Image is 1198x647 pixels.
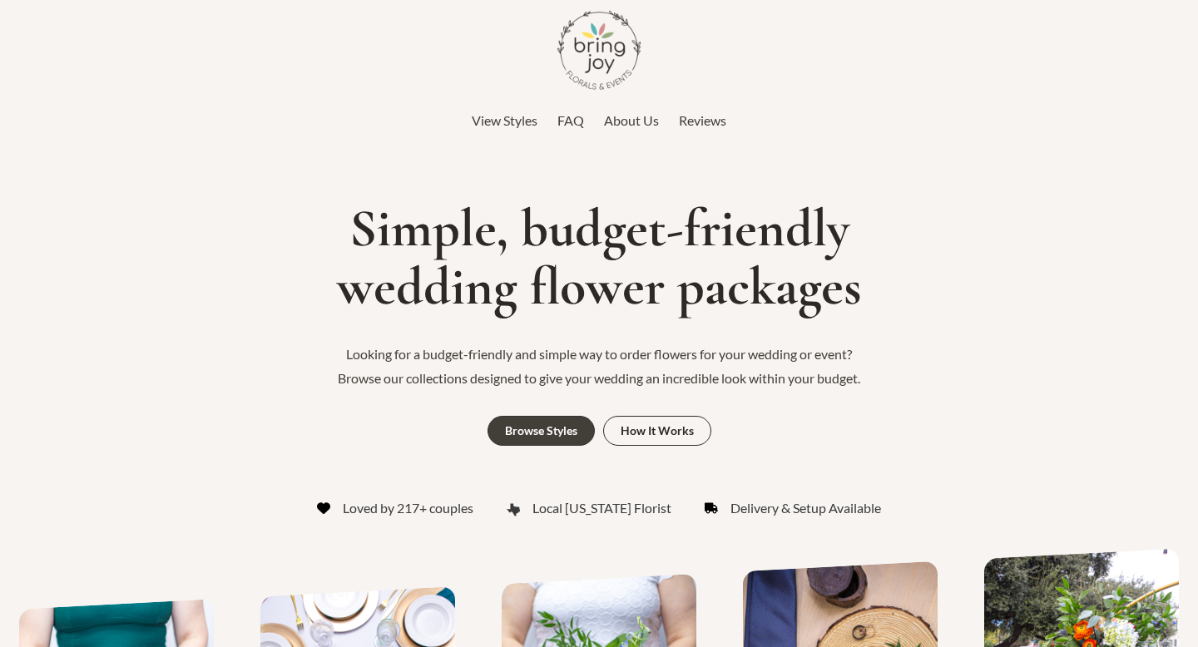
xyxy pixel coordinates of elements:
[603,416,711,446] a: How It Works
[679,112,726,128] span: Reviews
[488,416,595,446] a: Browse Styles
[679,108,726,133] a: Reviews
[472,112,537,128] span: View Styles
[621,425,694,437] div: How It Works
[505,425,577,437] div: Browse Styles
[343,496,473,521] span: Loved by 217+ couples
[8,200,1190,317] h1: Simple, budget-friendly wedding flower packages
[324,342,874,391] p: Looking for a budget-friendly and simple way to order flowers for your wedding or event? Browse o...
[472,108,537,133] a: View Styles
[604,112,659,128] span: About Us
[557,108,584,133] a: FAQ
[604,108,659,133] a: About Us
[100,108,1098,133] nav: Top Header Menu
[730,496,881,521] span: Delivery & Setup Available
[557,112,584,128] span: FAQ
[532,496,671,521] span: Local [US_STATE] Florist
